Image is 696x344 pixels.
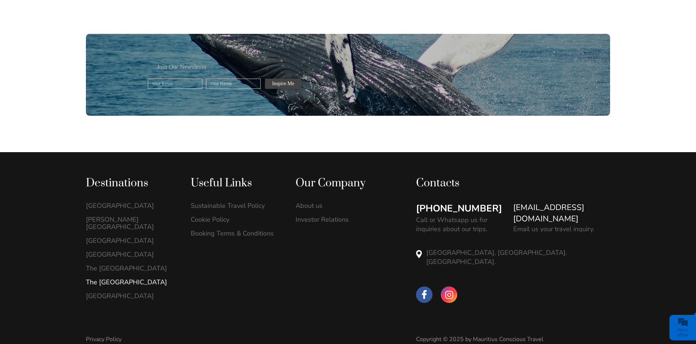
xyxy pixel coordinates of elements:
[513,225,594,234] p: Email us your travel inquiry.
[296,176,385,190] div: Our Company
[86,335,122,343] a: Privacy Policy
[416,216,506,234] p: Call or Whatsapp us for inquiries about our trips.
[296,216,385,223] a: Investor Relations
[191,230,280,237] a: Booking Terms & Conditions
[86,176,175,190] div: Destinations
[416,176,610,190] div: Contacts
[265,79,301,89] input: Inspire Me
[416,335,610,343] div: Copyright © 2025 by Mauritius Conscious Travel
[191,202,280,209] a: Sustainable Travel Policy
[513,202,610,225] a: [EMAIL_ADDRESS][DOMAIN_NAME]
[86,278,175,286] a: The [GEOGRAPHIC_DATA]
[86,265,175,272] a: The [GEOGRAPHIC_DATA]
[296,202,385,209] a: About us
[191,216,280,223] a: Cookie Policy
[416,202,502,215] a: [PHONE_NUMBER]
[148,79,202,89] input: Your Email
[86,251,175,258] a: [GEOGRAPHIC_DATA]
[426,248,610,266] p: [GEOGRAPHIC_DATA], [GEOGRAPHIC_DATA]. [GEOGRAPHIC_DATA].
[86,216,175,230] a: [PERSON_NAME][GEOGRAPHIC_DATA]
[86,292,175,300] a: [GEOGRAPHIC_DATA]
[206,79,261,89] input: Your Name
[86,202,175,209] a: [GEOGRAPHIC_DATA]
[191,176,280,190] div: Useful Links
[86,237,175,244] a: [GEOGRAPHIC_DATA]
[671,328,694,338] div: We're offline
